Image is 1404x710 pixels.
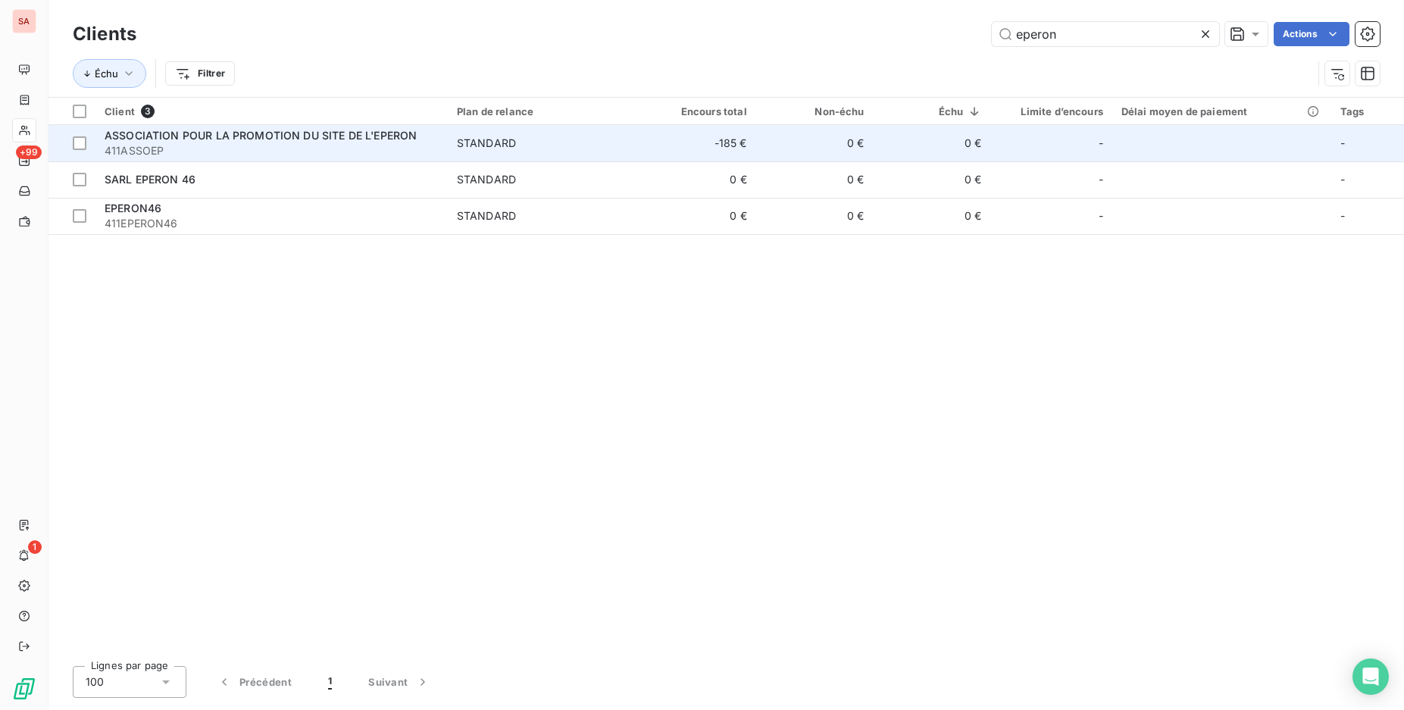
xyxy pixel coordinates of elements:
td: 0 € [639,161,756,198]
span: Échu [95,67,118,80]
span: - [1099,208,1103,224]
td: 0 € [874,161,991,198]
span: - [1099,136,1103,151]
td: 0 € [874,198,991,234]
div: Limite d’encours [1000,105,1103,117]
span: - [1340,173,1345,186]
h3: Clients [73,20,136,48]
span: - [1099,172,1103,187]
div: STANDARD [457,172,516,187]
button: Précédent [199,666,310,698]
td: -185 € [639,125,756,161]
button: 1 [310,666,350,698]
button: Suivant [350,666,449,698]
a: +99 [12,149,36,173]
div: Tags [1340,105,1395,117]
td: 0 € [874,125,991,161]
button: Échu [73,59,146,88]
button: Actions [1274,22,1349,46]
span: - [1340,209,1345,222]
div: Échu [883,105,982,117]
span: 100 [86,674,104,690]
span: SARL EPERON 46 [105,173,195,186]
span: 1 [328,674,332,690]
button: Filtrer [165,61,235,86]
div: Délai moyen de paiement [1121,105,1322,117]
span: +99 [16,145,42,159]
span: - [1340,136,1345,149]
div: Non-échu [765,105,865,117]
div: STANDARD [457,136,516,151]
span: ASSOCIATION POUR LA PROMOTION DU SITE DE L'EPERON [105,129,417,142]
span: 3 [141,105,155,118]
div: Open Intercom Messenger [1352,658,1389,695]
td: 0 € [756,125,874,161]
span: Client [105,105,135,117]
td: 0 € [639,198,756,234]
span: 411EPERON46 [105,216,439,231]
input: Rechercher [992,22,1219,46]
img: Logo LeanPay [12,677,36,701]
div: SA [12,9,36,33]
span: 1 [28,540,42,554]
td: 0 € [756,161,874,198]
td: 0 € [756,198,874,234]
div: STANDARD [457,208,516,224]
div: Encours total [648,105,747,117]
div: Plan de relance [457,105,630,117]
span: EPERON46 [105,202,161,214]
span: 411ASSOEP [105,143,439,158]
